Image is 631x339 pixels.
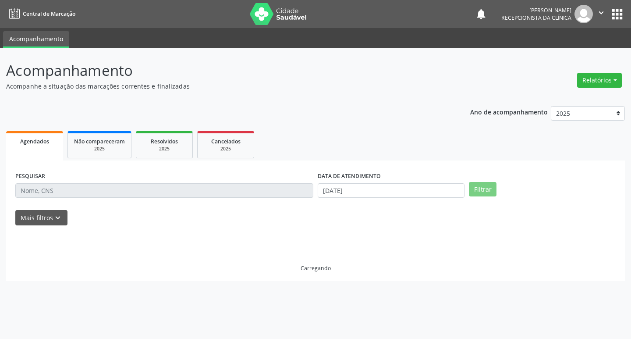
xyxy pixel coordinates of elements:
[15,210,67,225] button: Mais filtroskeyboard_arrow_down
[211,138,241,145] span: Cancelados
[142,146,186,152] div: 2025
[74,146,125,152] div: 2025
[301,264,331,272] div: Carregando
[469,182,496,197] button: Filtrar
[15,183,313,198] input: Nome, CNS
[20,138,49,145] span: Agendados
[3,31,69,48] a: Acompanhamento
[53,213,63,223] i: keyboard_arrow_down
[593,5,610,23] button: 
[151,138,178,145] span: Resolvidos
[74,138,125,145] span: Não compareceram
[318,170,381,183] label: DATA DE ATENDIMENTO
[23,10,75,18] span: Central de Marcação
[318,183,464,198] input: Selecione um intervalo
[6,82,439,91] p: Acompanhe a situação das marcações correntes e finalizadas
[470,106,548,117] p: Ano de acompanhamento
[475,8,487,20] button: notifications
[6,7,75,21] a: Central de Marcação
[610,7,625,22] button: apps
[6,60,439,82] p: Acompanhamento
[574,5,593,23] img: img
[596,8,606,18] i: 
[501,7,571,14] div: [PERSON_NAME]
[501,14,571,21] span: Recepcionista da clínica
[577,73,622,88] button: Relatórios
[15,170,45,183] label: PESQUISAR
[204,146,248,152] div: 2025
